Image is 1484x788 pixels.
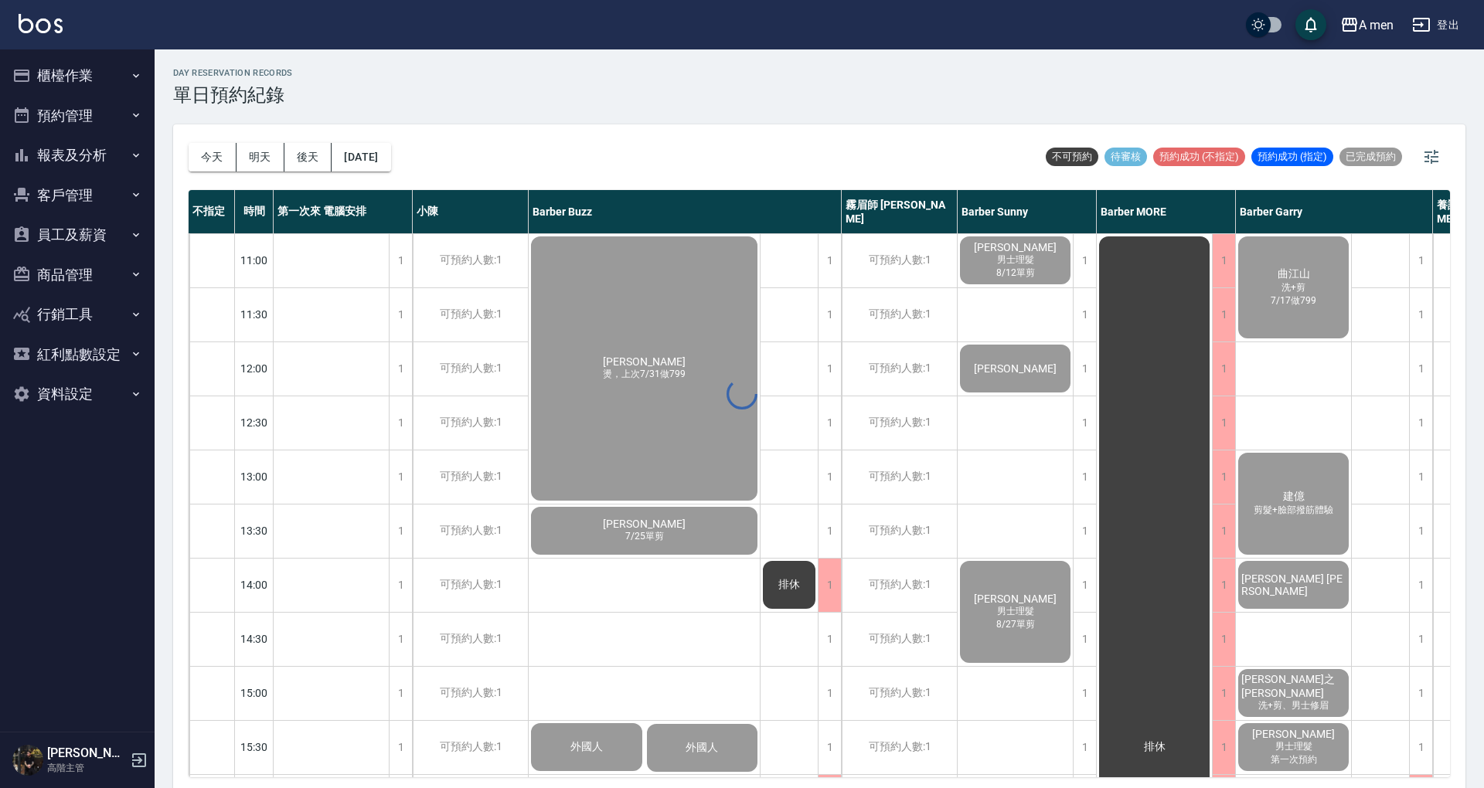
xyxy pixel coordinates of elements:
[6,215,148,255] button: 員工及薪資
[6,374,148,414] button: 資料設定
[6,175,148,216] button: 客戶管理
[6,56,148,96] button: 櫃檯作業
[1359,15,1394,35] div: A men
[6,335,148,375] button: 紅利點數設定
[1406,11,1465,39] button: 登出
[6,255,148,295] button: 商品管理
[12,745,43,776] img: Person
[47,761,126,775] p: 高階主管
[1334,9,1400,41] button: A men
[6,135,148,175] button: 報表及分析
[1295,9,1326,40] button: save
[6,294,148,335] button: 行銷工具
[19,14,63,33] img: Logo
[47,746,126,761] h5: [PERSON_NAME]
[6,96,148,136] button: 預約管理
